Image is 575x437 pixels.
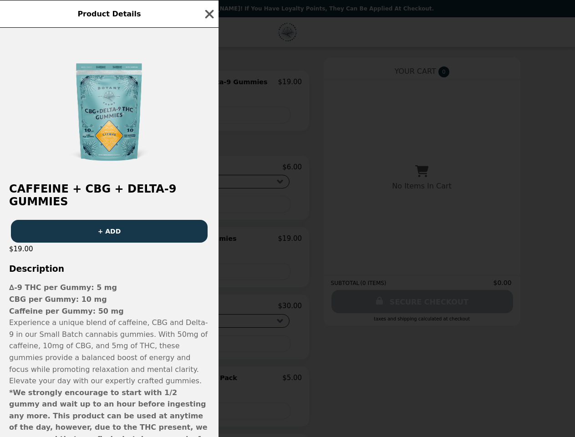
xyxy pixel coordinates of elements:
img: Citrus [41,37,178,173]
p: Experience a unique blend of caffeine, CBG and Delta-9 in our Small Batch cannabis gummies. With ... [9,317,209,387]
button: + ADD [11,220,208,243]
span: Product Details [77,10,141,18]
strong: CBG per Gummy: 10 mg [9,295,107,304]
strong: ∆-9 THC per Gummy: 5 mg [9,283,117,292]
strong: Caffeine per Gummy: 50 mg [9,307,124,315]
